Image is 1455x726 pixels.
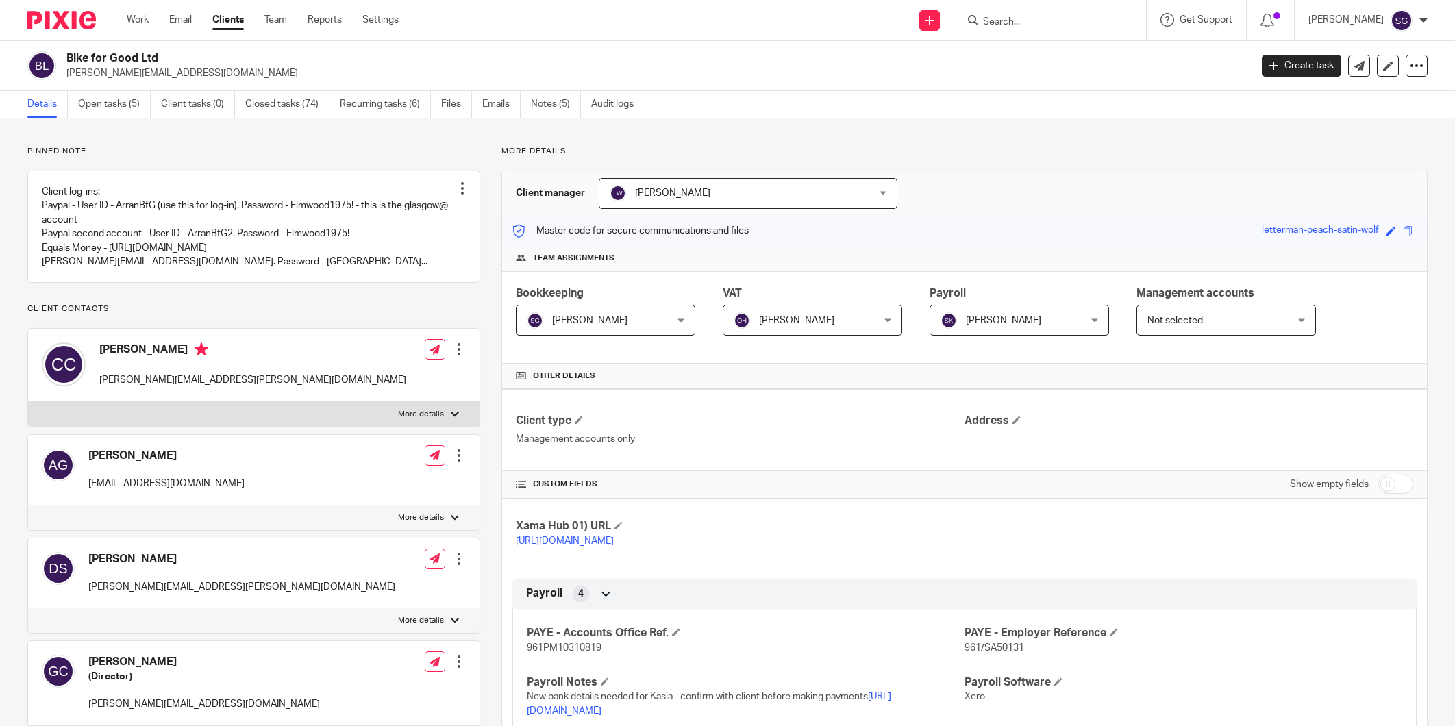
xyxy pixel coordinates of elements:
h2: Bike for Good Ltd [66,51,1006,66]
p: Client contacts [27,303,480,314]
h4: [PERSON_NAME] [88,552,395,566]
p: [PERSON_NAME][EMAIL_ADDRESS][DOMAIN_NAME] [88,697,320,711]
p: More details [398,615,444,626]
a: Details [27,91,68,118]
p: [PERSON_NAME][EMAIL_ADDRESS][PERSON_NAME][DOMAIN_NAME] [99,373,406,387]
a: Work [127,13,149,27]
span: Xero [965,692,985,701]
img: svg%3E [610,185,626,201]
a: Team [264,13,287,27]
span: Payroll [930,288,966,299]
a: Emails [482,91,521,118]
span: Not selected [1147,316,1203,325]
a: Files [441,91,472,118]
img: svg%3E [42,552,75,585]
span: Team assignments [533,253,614,264]
a: Closed tasks (74) [245,91,329,118]
p: Management accounts only [516,432,965,446]
img: svg%3E [42,449,75,481]
a: Create task [1262,55,1341,77]
p: [EMAIL_ADDRESS][DOMAIN_NAME] [88,477,245,490]
a: Clients [212,13,244,27]
p: Pinned note [27,146,480,157]
img: svg%3E [734,312,750,329]
h4: [PERSON_NAME] [88,655,320,669]
a: Email [169,13,192,27]
h4: CUSTOM FIELDS [516,479,965,490]
img: svg%3E [1391,10,1413,32]
span: [PERSON_NAME] [552,316,627,325]
p: Master code for secure communications and files [512,224,749,238]
img: svg%3E [941,312,957,329]
h3: Client manager [516,186,585,200]
img: svg%3E [27,51,56,80]
a: Client tasks (0) [161,91,235,118]
p: More details [501,146,1428,157]
h4: PAYE - Employer Reference [965,626,1402,640]
div: letterman-peach-satin-wolf [1262,223,1379,239]
span: 961PM10310819 [527,643,601,653]
a: [URL][DOMAIN_NAME] [527,692,891,715]
img: svg%3E [42,655,75,688]
a: Reports [308,13,342,27]
a: Notes (5) [531,91,581,118]
a: Settings [362,13,399,27]
span: New bank details needed for Kasia - confirm with client before making payments [527,692,891,715]
p: [PERSON_NAME] [1308,13,1384,27]
p: More details [398,512,444,523]
span: Get Support [1180,15,1232,25]
img: svg%3E [42,342,86,386]
h5: (Director) [88,670,320,684]
h4: Payroll Software [965,675,1402,690]
h4: PAYE - Accounts Office Ref. [527,626,965,640]
img: svg%3E [527,312,543,329]
img: Pixie [27,11,96,29]
span: 4 [578,587,584,601]
input: Search [982,16,1105,29]
span: Other details [533,371,595,381]
h4: Xama Hub 01) URL [516,519,965,534]
p: More details [398,409,444,420]
a: [URL][DOMAIN_NAME] [516,536,614,546]
span: [PERSON_NAME] [966,316,1041,325]
span: [PERSON_NAME] [635,188,710,198]
p: [PERSON_NAME][EMAIL_ADDRESS][DOMAIN_NAME] [66,66,1241,80]
p: [PERSON_NAME][EMAIL_ADDRESS][PERSON_NAME][DOMAIN_NAME] [88,580,395,594]
span: 961/SA50131 [965,643,1024,653]
h4: [PERSON_NAME] [88,449,245,463]
span: Bookkeeping [516,288,584,299]
h4: Client type [516,414,965,428]
i: Primary [195,342,208,356]
a: Recurring tasks (6) [340,91,431,118]
h4: Payroll Notes [527,675,965,690]
h4: [PERSON_NAME] [99,342,406,360]
a: Audit logs [591,91,644,118]
span: VAT [723,288,742,299]
label: Show empty fields [1290,477,1369,491]
a: Open tasks (5) [78,91,151,118]
span: Management accounts [1136,288,1254,299]
h4: Address [965,414,1413,428]
span: [PERSON_NAME] [759,316,834,325]
span: Payroll [526,586,562,601]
